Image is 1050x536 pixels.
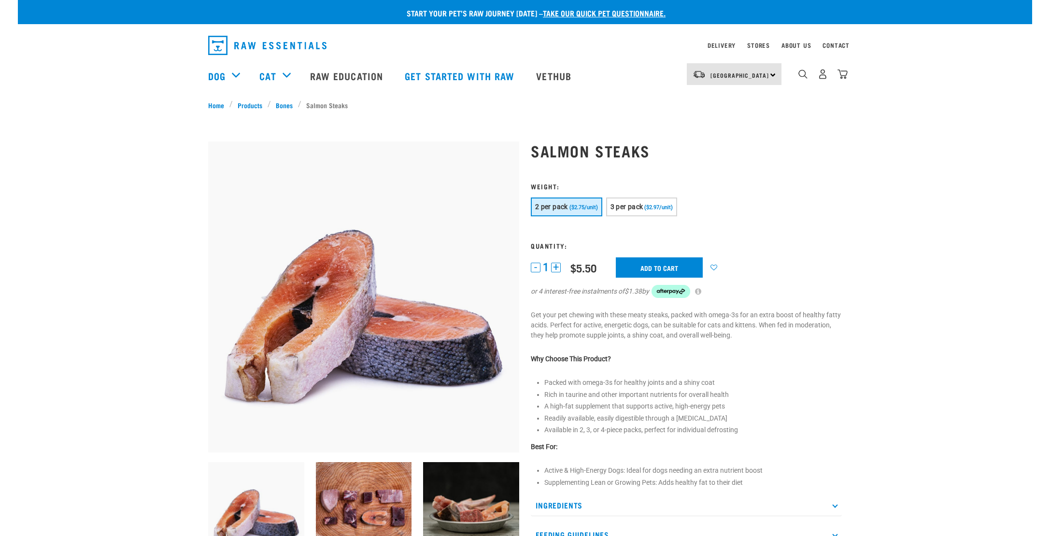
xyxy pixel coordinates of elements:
[544,478,842,488] li: Supplementing Lean or Growing Pets: Adds healthy fat to their diet
[693,70,706,79] img: van-moving.png
[200,32,850,59] nav: dropdown navigation
[271,100,298,110] a: Bones
[531,263,540,272] button: -
[208,141,519,452] img: 1148 Salmon Steaks 01
[551,263,561,272] button: +
[710,73,769,77] span: [GEOGRAPHIC_DATA]
[543,11,666,15] a: take our quick pet questionnaire.
[818,69,828,79] img: user.png
[208,100,229,110] a: Home
[798,70,808,79] img: home-icon-1@2x.png
[208,69,226,83] a: Dog
[531,285,842,298] div: or 4 interest-free instalments of by
[535,203,568,211] span: 2 per pack
[531,197,602,216] button: 2 per pack ($2.75/unit)
[610,203,643,211] span: 3 per pack
[544,401,842,411] li: A high-fat supplement that supports active, high-energy pets
[624,286,642,296] span: $1.38
[531,310,842,340] p: Get your pet chewing with these meaty steaks, packed with omega-3s for an extra boost of healthy ...
[531,183,842,190] h3: Weight:
[25,7,1039,19] p: Start your pet’s raw journey [DATE] –
[544,425,842,435] li: Available in 2, 3, or 4-piece packs, perfect for individual defrosting
[569,204,598,211] span: ($2.75/unit)
[395,56,526,95] a: Get started with Raw
[652,285,690,298] img: Afterpay
[544,413,842,423] li: Readily available, easily digestible through a [MEDICAL_DATA]
[544,465,842,476] li: Active & High-Energy Dogs: Ideal for dogs needing an extra nutrient boost
[531,142,842,159] h1: Salmon Steaks
[708,43,736,47] a: Delivery
[531,443,557,451] strong: Best For:
[644,204,673,211] span: ($2.97/unit)
[233,100,268,110] a: Products
[18,56,1032,95] nav: dropdown navigation
[837,69,848,79] img: home-icon@2x.png
[259,69,276,83] a: Cat
[544,390,842,400] li: Rich in taurine and other important nutrients for overall health
[531,355,611,363] strong: Why Choose This Product?
[208,100,842,110] nav: breadcrumbs
[208,36,326,55] img: Raw Essentials Logo
[531,242,842,249] h3: Quantity:
[531,494,842,516] p: Ingredients
[606,197,678,216] button: 3 per pack ($2.97/unit)
[823,43,850,47] a: Contact
[543,262,549,272] span: 1
[544,378,842,388] li: Packed with omega-3s for healthy joints and a shiny coat
[570,262,596,274] div: $5.50
[616,257,703,278] input: Add to cart
[526,56,583,95] a: Vethub
[300,56,395,95] a: Raw Education
[781,43,811,47] a: About Us
[747,43,770,47] a: Stores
